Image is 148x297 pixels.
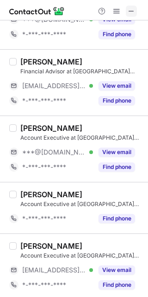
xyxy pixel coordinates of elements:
button: Reveal Button [99,81,135,90]
button: Reveal Button [99,280,135,290]
button: Reveal Button [99,265,135,275]
div: Account Executive at [GEOGRAPHIC_DATA] Search Associates [20,252,142,260]
span: ***@[DOMAIN_NAME] [22,148,86,156]
span: [EMAIL_ADDRESS][DOMAIN_NAME] [22,82,86,90]
div: Financial Advisor at [GEOGRAPHIC_DATA] Search [20,67,142,76]
button: Reveal Button [99,214,135,223]
button: Reveal Button [99,96,135,105]
img: ContactOut v5.3.10 [9,6,65,17]
div: [PERSON_NAME] [20,241,82,251]
div: Account Executive at [GEOGRAPHIC_DATA] Search Associates [20,134,142,142]
div: [PERSON_NAME] [20,123,82,133]
button: Reveal Button [99,148,135,157]
div: [PERSON_NAME] [20,57,82,66]
button: Reveal Button [99,162,135,172]
button: Reveal Button [99,30,135,39]
div: [PERSON_NAME] [20,190,82,199]
div: Account Executive at [GEOGRAPHIC_DATA] Search Associates [20,200,142,208]
span: [EMAIL_ADDRESS][DOMAIN_NAME] [22,266,86,274]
